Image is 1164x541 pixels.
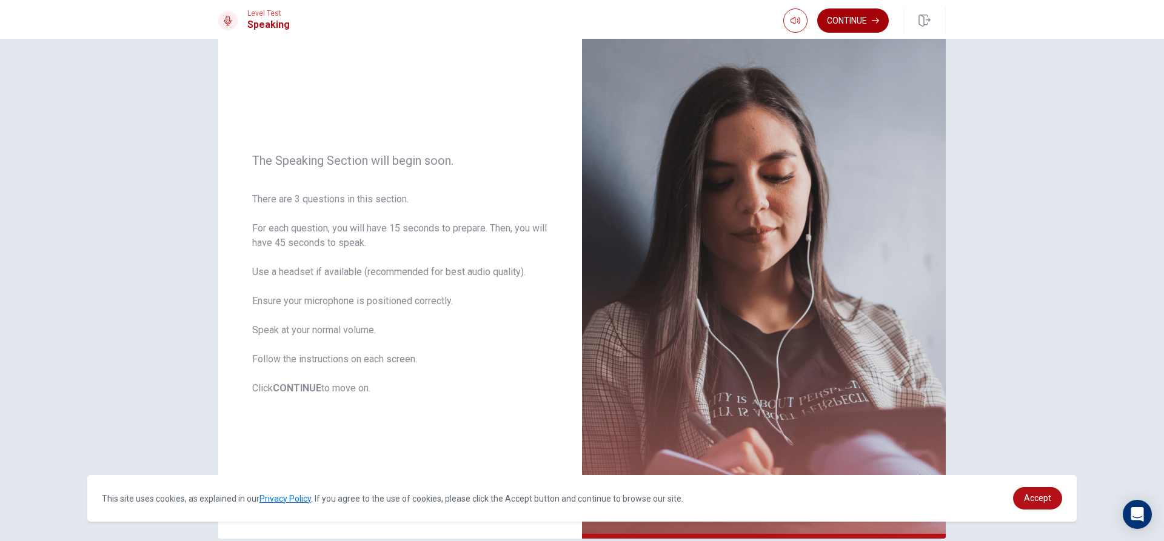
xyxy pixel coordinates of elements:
[247,9,290,18] span: Level Test
[582,10,946,539] img: speaking intro
[252,153,548,168] span: The Speaking Section will begin soon.
[273,382,321,394] b: CONTINUE
[87,475,1077,522] div: cookieconsent
[252,192,548,396] span: There are 3 questions in this section. For each question, you will have 15 seconds to prepare. Th...
[247,18,290,32] h1: Speaking
[259,494,311,503] a: Privacy Policy
[817,8,889,33] button: Continue
[102,494,683,503] span: This site uses cookies, as explained in our . If you agree to the use of cookies, please click th...
[1024,493,1051,503] span: Accept
[1123,500,1152,529] div: Open Intercom Messenger
[1013,487,1062,509] a: dismiss cookie message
